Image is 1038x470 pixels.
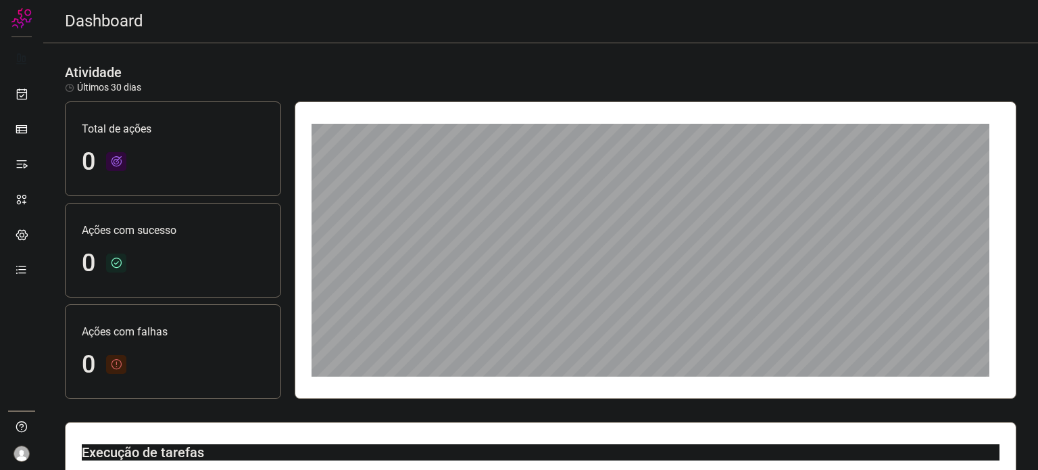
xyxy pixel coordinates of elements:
h3: Execução de tarefas [82,444,999,461]
p: Total de ações [82,121,264,137]
p: Ações com sucesso [82,222,264,239]
h1: 0 [82,147,95,177]
h1: 0 [82,249,95,278]
h1: 0 [82,350,95,379]
h2: Dashboard [65,11,143,31]
h3: Atividade [65,64,122,80]
p: Últimos 30 dias [65,80,141,95]
img: avatar-user-boy.jpg [14,446,30,462]
img: Logo [11,8,32,28]
p: Ações com falhas [82,324,264,340]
